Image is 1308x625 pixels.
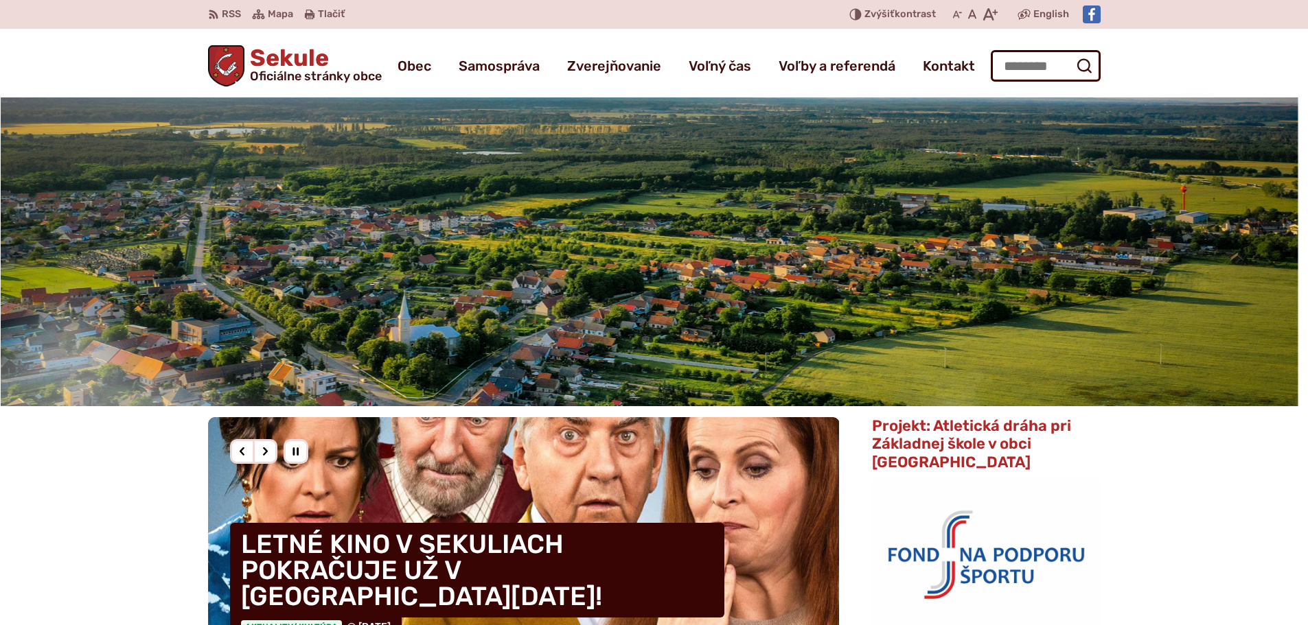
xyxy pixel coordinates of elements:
[208,45,245,86] img: Prejsť na domovskú stránku
[459,47,540,85] a: Samospráva
[284,439,308,464] div: Pozastaviť pohyb slajdera
[244,47,382,82] h1: Sekule
[864,9,936,21] span: kontrast
[1031,6,1072,23] a: English
[779,47,895,85] a: Voľby a referendá
[864,8,895,20] span: Zvýšiť
[208,45,382,86] a: Logo Sekule, prejsť na domovskú stránku.
[222,6,241,23] span: RSS
[253,439,277,464] div: Nasledujúci slajd
[872,416,1071,471] span: Projekt: Atletická dráha pri Základnej škole v obci [GEOGRAPHIC_DATA]
[689,47,751,85] a: Voľný čas
[230,439,255,464] div: Predošlý slajd
[268,6,293,23] span: Mapa
[230,523,724,617] h4: LETNÉ KINO V SEKULIACH POKRAČUJE UŽ V [GEOGRAPHIC_DATA][DATE]!
[1033,6,1069,23] span: English
[250,70,382,82] span: Oficiálne stránky obce
[567,47,661,85] a: Zverejňovanie
[398,47,431,85] a: Obec
[318,9,345,21] span: Tlačiť
[923,47,975,85] a: Kontakt
[1083,5,1101,23] img: Prejsť na Facebook stránku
